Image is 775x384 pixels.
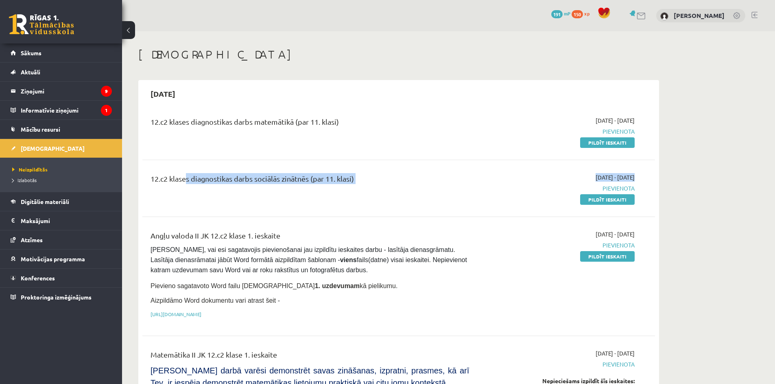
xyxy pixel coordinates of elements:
span: Pievienota [481,184,635,193]
a: Atzīmes [11,230,112,249]
img: Bruno Trukšāns [660,12,668,20]
legend: Ziņojumi [21,82,112,100]
a: Konferences [11,269,112,287]
a: Maksājumi [11,211,112,230]
h2: [DATE] [142,84,183,103]
a: 150 xp [572,10,594,17]
a: Proktoringa izmēģinājums [11,288,112,306]
a: Rīgas 1. Tālmācības vidusskola [9,14,74,35]
a: Digitālie materiāli [11,192,112,211]
a: [URL][DOMAIN_NAME] [151,311,201,317]
span: Atzīmes [21,236,43,243]
span: Izlabotās [12,177,37,183]
a: Pildīt ieskaiti [580,251,635,262]
a: Ziņojumi9 [11,82,112,100]
a: Sākums [11,43,112,62]
strong: 1. uzdevumam [315,282,360,289]
div: Matemātika II JK 12.c2 klase 1. ieskaite [151,349,469,364]
span: [DATE] - [DATE] [596,230,635,239]
a: Mācību resursi [11,120,112,139]
a: [DEMOGRAPHIC_DATA] [11,139,112,158]
div: Angļu valoda II JK 12.c2 klase 1. ieskaite [151,230,469,245]
span: Konferences [21,274,55,282]
span: mP [564,10,570,17]
span: Pievieno sagatavoto Word failu [DEMOGRAPHIC_DATA] kā pielikumu. [151,282,397,289]
span: [DATE] - [DATE] [596,116,635,125]
span: 150 [572,10,583,18]
div: 12.c2 klases diagnostikas darbs sociālās zinātnēs (par 11. klasi) [151,173,469,188]
span: Aktuāli [21,68,40,76]
span: Aizpildāmo Word dokumentu vari atrast šeit - [151,297,280,304]
span: Mācību resursi [21,126,60,133]
a: 191 mP [551,10,570,17]
span: [DATE] - [DATE] [596,349,635,358]
span: Neizpildītās [12,166,48,173]
span: Motivācijas programma [21,255,85,263]
legend: Maksājumi [21,211,112,230]
a: Pildīt ieskaiti [580,194,635,205]
span: Proktoringa izmēģinājums [21,293,92,301]
a: Izlabotās [12,176,114,184]
a: [PERSON_NAME] [674,11,725,20]
span: 191 [551,10,563,18]
span: Pievienota [481,241,635,249]
a: Neizpildītās [12,166,114,173]
span: [DATE] - [DATE] [596,173,635,182]
a: Pildīt ieskaiti [580,137,635,148]
a: Aktuāli [11,63,112,81]
legend: Informatīvie ziņojumi [21,101,112,119]
span: [DEMOGRAPHIC_DATA] [21,145,85,152]
div: 12.c2 klases diagnostikas darbs matemātikā (par 11. klasi) [151,116,469,131]
span: [PERSON_NAME], vai esi sagatavojis pievienošanai jau izpildītu ieskaites darbu - lasītāja dienasg... [151,246,469,273]
span: Sākums [21,49,41,56]
a: Motivācijas programma [11,249,112,268]
a: Informatīvie ziņojumi1 [11,101,112,119]
strong: viens [340,256,357,263]
span: xp [584,10,589,17]
h1: [DEMOGRAPHIC_DATA] [138,48,659,61]
i: 1 [101,105,112,116]
span: Pievienota [481,360,635,369]
span: Pievienota [481,127,635,136]
i: 9 [101,86,112,97]
span: Digitālie materiāli [21,198,69,205]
